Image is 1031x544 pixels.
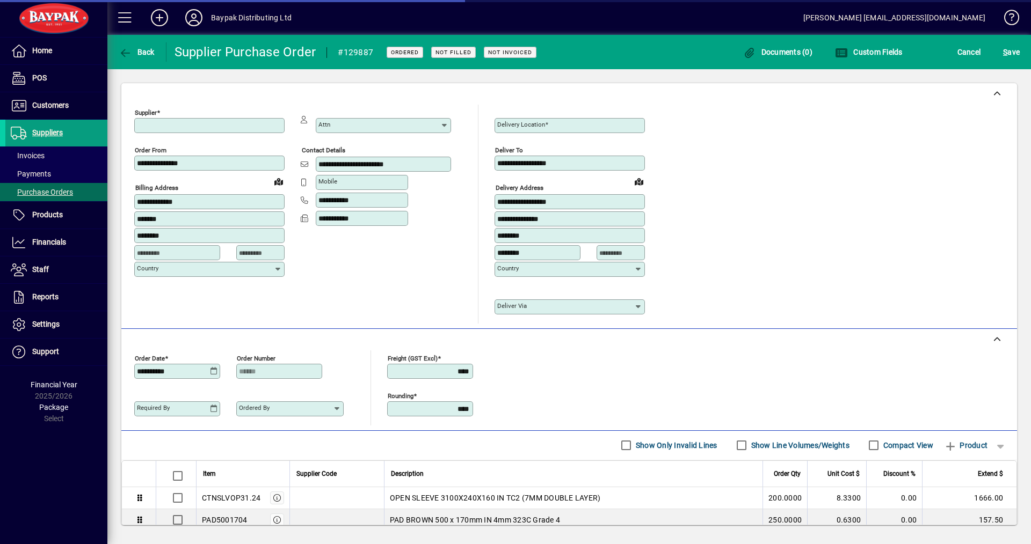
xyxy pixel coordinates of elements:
td: 0.00 [866,509,922,531]
a: POS [5,65,107,92]
mat-label: Attn [318,121,330,128]
a: Customers [5,92,107,119]
label: Show Only Invalid Lines [634,440,717,451]
mat-label: Required by [137,404,170,411]
div: PAD5001704 [202,514,248,525]
mat-label: Order from [135,146,166,154]
span: Item [203,468,216,480]
span: S [1003,48,1007,56]
a: Home [5,38,107,64]
mat-label: Ordered by [239,404,270,411]
span: Unit Cost $ [827,468,860,480]
span: Purchase Orders [11,188,73,196]
td: 1666.00 [922,487,1017,509]
span: Discount % [883,468,916,480]
span: Financial Year [31,380,77,389]
mat-label: Order date [135,354,165,362]
td: 200.0000 [763,487,807,509]
span: ave [1003,43,1020,61]
div: [PERSON_NAME] [EMAIL_ADDRESS][DOMAIN_NAME] [803,9,985,26]
span: Documents (0) [743,48,812,56]
mat-label: Mobile [318,178,337,185]
td: 250.0000 [763,509,807,531]
span: Suppliers [32,128,63,137]
span: PAD BROWN 500 x 170mm IN 4mm 323C Grade 4 [390,514,560,525]
mat-label: Delivery Location [497,121,545,128]
td: 0.00 [866,487,922,509]
button: Add [142,8,177,27]
span: Reports [32,292,59,301]
span: Custom Fields [835,48,903,56]
a: Purchase Orders [5,183,107,201]
mat-label: Freight (GST excl) [388,354,438,362]
span: Invoices [11,151,45,160]
mat-label: Deliver via [497,302,527,310]
button: Profile [177,8,211,27]
mat-label: Order number [237,354,275,362]
label: Show Line Volumes/Weights [749,440,850,451]
a: Invoices [5,146,107,165]
span: Package [39,403,68,411]
a: Products [5,202,107,229]
button: Custom Fields [832,42,905,62]
span: Ordered [391,49,419,56]
span: Order Qty [774,468,801,480]
button: Cancel [955,42,984,62]
div: #129887 [338,44,373,61]
span: Products [32,210,63,219]
mat-label: Country [137,264,158,272]
div: Baypak Distributing Ltd [211,9,292,26]
app-page-header-button: Back [107,42,166,62]
span: Not Filled [435,49,471,56]
span: Staff [32,265,49,274]
a: Reports [5,284,107,311]
div: Supplier Purchase Order [175,43,316,61]
a: Financials [5,229,107,256]
td: 8.3300 [807,487,866,509]
span: OPEN SLEEVE 3100X240X160 IN TC2 (7MM DOUBLE LAYER) [390,492,601,503]
a: View on map [270,173,287,190]
span: Back [119,48,155,56]
td: 0.6300 [807,509,866,531]
a: View on map [630,173,648,190]
a: Knowledge Base [996,2,1018,37]
button: Product [939,436,993,455]
span: Home [32,46,52,55]
mat-label: Deliver To [495,146,523,154]
span: Not Invoiced [488,49,532,56]
a: Payments [5,165,107,183]
span: Description [391,468,424,480]
span: Customers [32,101,69,109]
mat-label: Country [497,264,519,272]
span: Product [944,437,988,454]
div: CTNSLVOP31.24 [202,492,260,503]
button: Back [116,42,157,62]
td: 157.50 [922,509,1017,531]
mat-label: Supplier [135,109,157,116]
a: Settings [5,311,107,338]
span: Support [32,347,59,356]
span: Settings [32,320,60,328]
mat-label: Rounding [388,392,413,399]
a: Staff [5,256,107,283]
span: Extend $ [978,468,1003,480]
label: Compact View [881,440,933,451]
a: Support [5,339,107,365]
span: Supplier Code [296,468,337,480]
span: Financials [32,238,66,246]
span: Cancel [957,43,981,61]
span: POS [32,73,47,82]
button: Documents (0) [740,42,815,62]
span: Payments [11,170,51,178]
button: Save [1000,42,1022,62]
